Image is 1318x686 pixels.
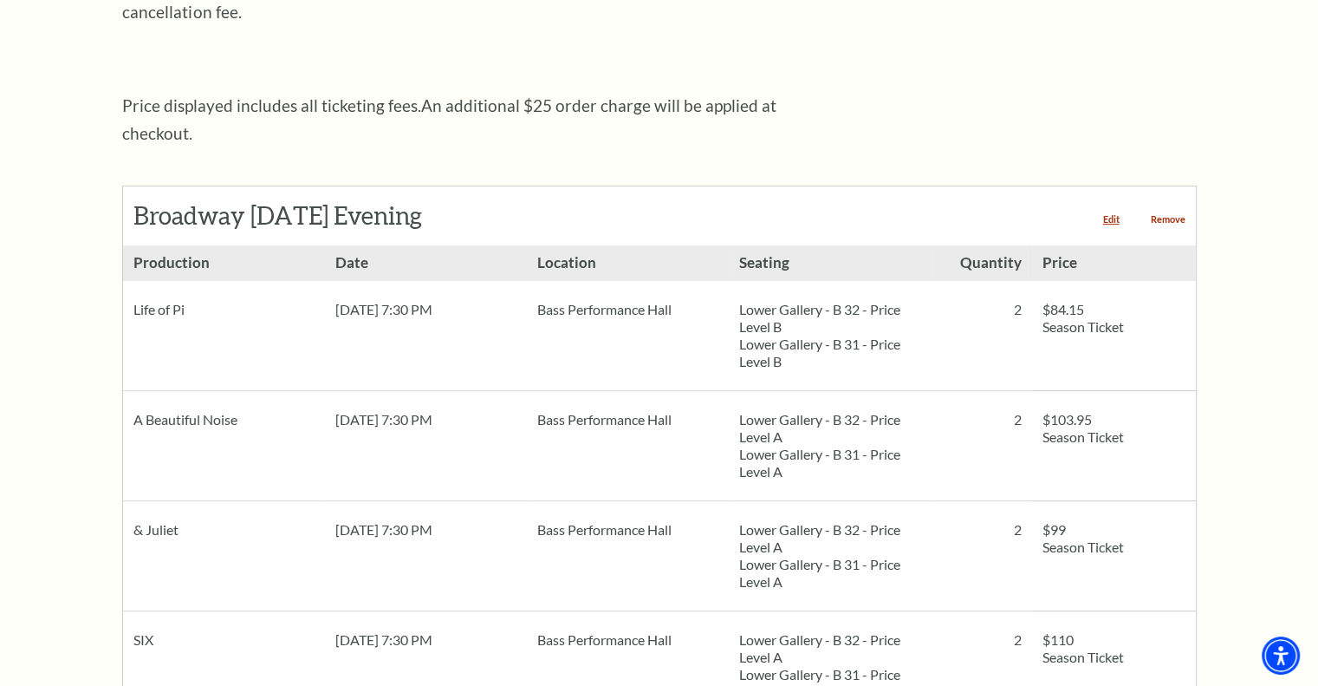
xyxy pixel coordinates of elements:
span: Lower Gallery - B 32 - Price Level A Lower Gallery - B 31 - Price Level A [729,391,931,500]
p: Life of Pi [123,281,325,338]
span: $99 Season Ticket [1032,501,1195,576]
h3: Seating [729,245,931,281]
span: [DATE] 7:30 PM [325,501,527,559]
span: $103.95 Season Ticket [1032,391,1195,466]
span: [DATE] 7:30 PM [325,391,527,448]
span: An additional $25 order charge will be applied at checkout. [122,95,776,143]
h3: Production [123,245,325,281]
p: SIX [123,611,325,669]
span: $110 Season Ticket [1032,611,1195,686]
span: $84.15 Season Ticket [1032,281,1195,356]
p: & Juliet [123,501,325,559]
h3: Date [325,245,527,281]
span: 2 [932,501,1033,559]
a: Edit [1103,214,1120,224]
a: Remove [1151,214,1185,224]
span: 2 [932,611,1033,669]
p: A Beautiful Noise [123,391,325,448]
h2: Broadway [DATE] Evening [133,201,474,231]
span: Lower Gallery - B 32 - Price Level B Lower Gallery - B 31 - Price Level B [729,281,931,390]
span: Bass Performance Hall [527,281,729,338]
span: Lower Gallery - B 32 - Price Level A Lower Gallery - B 31 - Price Level A [729,501,931,611]
span: 2 [932,391,1033,448]
span: [DATE] 7:30 PM [325,281,527,338]
h3: Location [527,245,729,281]
span: Bass Performance Hall [527,611,729,669]
div: Accessibility Menu [1262,637,1300,675]
h3: Price [1032,245,1195,281]
span: 2 [932,281,1033,338]
span: Bass Performance Hall [527,391,729,448]
p: Price displayed includes all ticketing fees. [122,92,781,147]
span: [DATE] 7:30 PM [325,611,527,669]
h3: Quantity [932,245,1033,281]
span: Bass Performance Hall [527,501,729,559]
